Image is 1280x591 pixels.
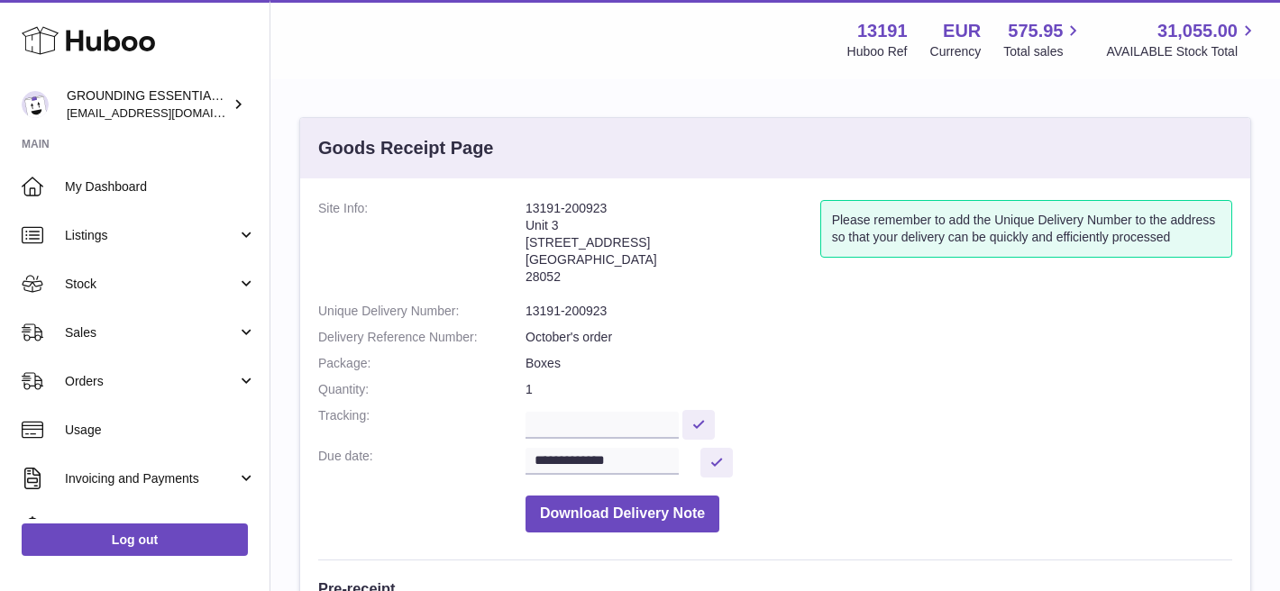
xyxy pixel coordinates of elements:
dt: Tracking: [318,407,526,439]
span: 31,055.00 [1157,19,1238,43]
span: Cases [65,519,256,536]
span: Orders [65,373,237,390]
dt: Due date: [318,448,526,477]
a: 31,055.00 AVAILABLE Stock Total [1106,19,1258,60]
div: GROUNDING ESSENTIALS INTERNATIONAL SLU [67,87,229,122]
a: Log out [22,523,248,556]
span: 575.95 [1008,19,1063,43]
span: Invoicing and Payments [65,470,237,487]
dt: Site Info: [318,200,526,294]
span: Stock [65,276,237,293]
span: AVAILABLE Stock Total [1106,43,1258,60]
dt: Unique Delivery Number: [318,303,526,320]
span: Listings [65,227,237,244]
span: Sales [65,324,237,341]
img: espenwkopperud@gmail.com [22,91,49,118]
dd: 1 [526,381,1232,398]
span: My Dashboard [65,178,256,195]
dd: 13191-200923 [526,303,1232,320]
div: Please remember to add the Unique Delivery Number to the address so that your delivery can be qui... [820,200,1232,258]
div: Huboo Ref [847,43,908,60]
span: Total sales [1003,43,1083,60]
dd: October's order [526,329,1232,346]
address: 13191-200923 Unit 3 [STREET_ADDRESS] [GEOGRAPHIC_DATA] 28052 [526,200,820,294]
span: [EMAIL_ADDRESS][DOMAIN_NAME] [67,105,265,120]
a: 575.95 Total sales [1003,19,1083,60]
dt: Package: [318,355,526,372]
div: Currency [930,43,982,60]
strong: EUR [943,19,981,43]
dt: Delivery Reference Number: [318,329,526,346]
dd: Boxes [526,355,1232,372]
span: Usage [65,422,256,439]
h3: Goods Receipt Page [318,136,494,160]
dt: Quantity: [318,381,526,398]
strong: 13191 [857,19,908,43]
button: Download Delivery Note [526,496,719,532]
